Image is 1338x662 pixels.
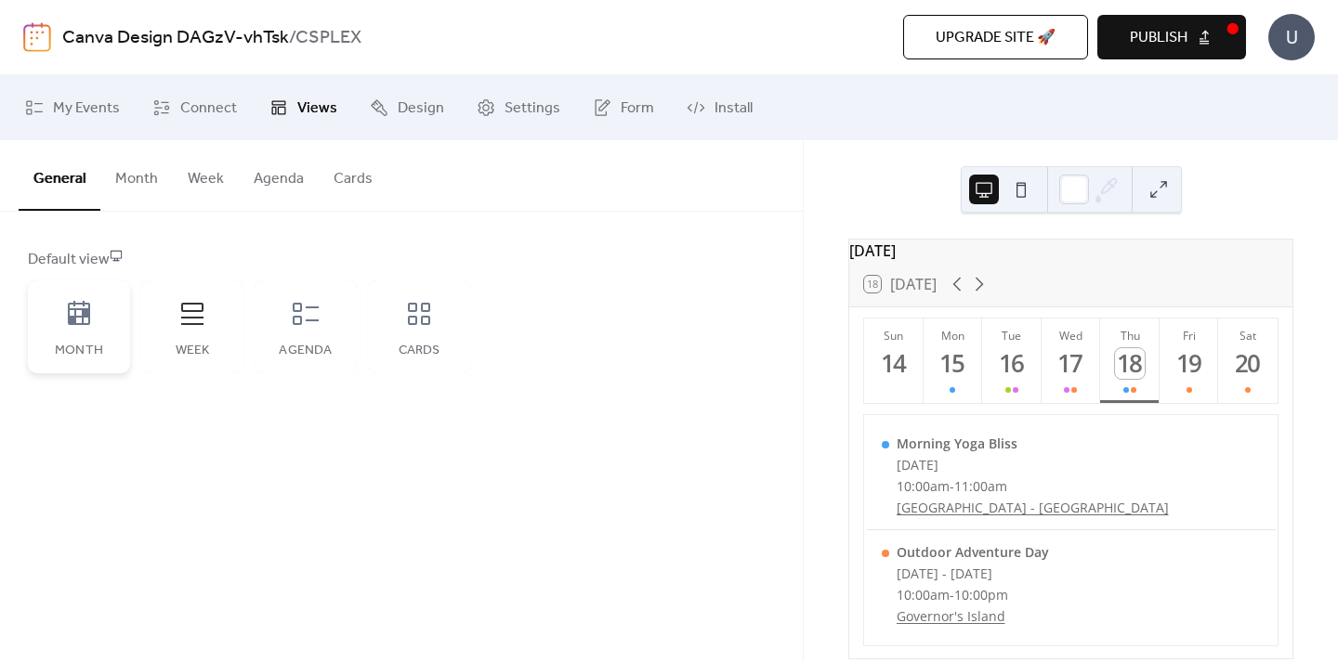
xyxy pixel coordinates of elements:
[897,435,1169,452] div: Morning Yoga Bliss
[938,348,968,379] div: 15
[53,97,120,120] span: My Events
[1268,14,1315,60] div: U
[903,15,1088,59] button: Upgrade site 🚀
[180,97,237,120] span: Connect
[256,83,351,133] a: Views
[387,344,452,358] div: Cards
[897,456,1169,474] div: [DATE]
[849,240,1292,262] div: [DATE]
[463,83,574,133] a: Settings
[1233,348,1264,379] div: 20
[319,140,387,209] button: Cards
[1224,328,1272,344] div: Sat
[897,543,1049,561] div: Outdoor Adventure Day
[100,140,173,209] button: Month
[936,27,1056,49] span: Upgrade site 🚀
[1130,27,1187,49] span: Publish
[1165,328,1213,344] div: Fri
[897,586,950,604] span: 10:00am
[897,477,950,495] span: 10:00am
[897,499,1169,516] a: [GEOGRAPHIC_DATA] - [GEOGRAPHIC_DATA]
[1174,348,1204,379] div: 19
[997,348,1028,379] div: 16
[982,318,1042,403] button: Tue16
[1047,328,1095,344] div: Wed
[46,344,111,358] div: Month
[897,607,1049,625] a: Governor's Island
[297,97,337,120] span: Views
[1056,348,1086,379] div: 17
[954,586,1008,604] span: 10:00pm
[579,83,668,133] a: Form
[295,20,361,56] b: CSPLEX
[870,328,918,344] div: Sun
[1106,328,1154,344] div: Thu
[673,83,767,133] a: Install
[864,318,924,403] button: Sun14
[173,140,239,209] button: Week
[1042,318,1101,403] button: Wed17
[715,97,753,120] span: Install
[239,140,319,209] button: Agenda
[1160,318,1219,403] button: Fri19
[929,328,977,344] div: Mon
[23,22,51,52] img: logo
[28,249,771,271] div: Default view
[621,97,654,120] span: Form
[1218,318,1278,403] button: Sat20
[988,328,1036,344] div: Tue
[1097,15,1246,59] button: Publish
[897,565,1049,582] div: [DATE] - [DATE]
[138,83,251,133] a: Connect
[273,344,338,358] div: Agenda
[62,20,289,56] a: Canva Design DAGzV-vhTsk
[289,20,295,56] b: /
[1115,348,1146,379] div: 18
[950,586,954,604] span: -
[160,344,225,358] div: Week
[924,318,983,403] button: Mon15
[1100,318,1160,403] button: Thu18
[950,477,954,495] span: -
[11,83,134,133] a: My Events
[356,83,458,133] a: Design
[19,140,100,211] button: General
[398,97,444,120] span: Design
[954,477,1007,495] span: 11:00am
[879,348,910,379] div: 14
[505,97,560,120] span: Settings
